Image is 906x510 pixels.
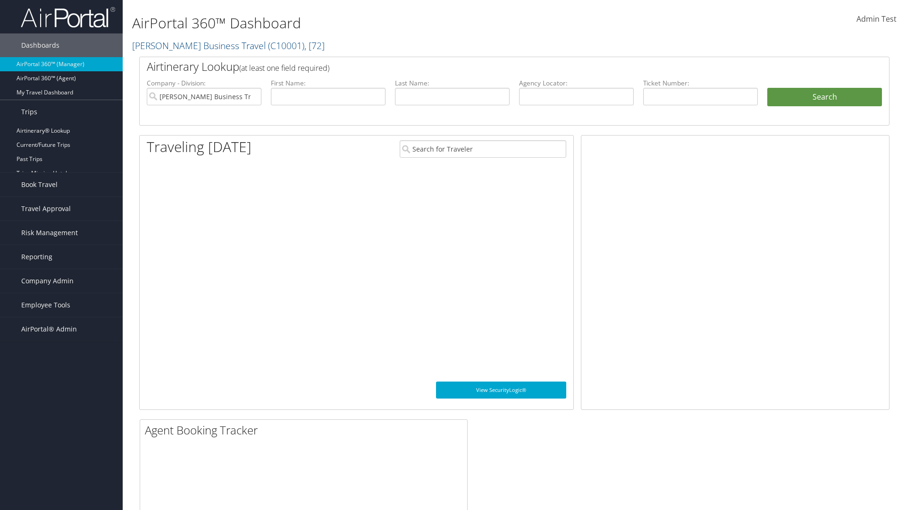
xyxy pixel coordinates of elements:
h2: Airtinerary Lookup [147,59,820,75]
input: Search for Traveler [400,140,566,158]
span: Dashboards [21,34,59,57]
span: Employee Tools [21,293,70,317]
a: [PERSON_NAME] Business Travel [132,39,325,52]
span: (at least one field required) [239,63,329,73]
span: Trips [21,100,37,124]
a: View SecurityLogic® [436,382,566,399]
span: Company Admin [21,269,74,293]
h2: Agent Booking Tracker [145,422,467,438]
span: , [ 72 ] [304,39,325,52]
span: Reporting [21,245,52,269]
label: Ticket Number: [643,78,758,88]
span: Admin Test [856,14,897,24]
label: First Name: [271,78,386,88]
h1: Traveling [DATE] [147,137,252,157]
span: AirPortal® Admin [21,317,77,341]
span: ( C10001 ) [268,39,304,52]
span: Book Travel [21,173,58,196]
img: airportal-logo.png [21,6,115,28]
span: Travel Approval [21,197,71,221]
button: Search [767,88,882,107]
label: Last Name: [395,78,510,88]
a: Admin Test [856,5,897,34]
span: Risk Management [21,221,78,245]
label: Company - Division: [147,78,261,88]
label: Agency Locator: [519,78,634,88]
h1: AirPortal 360™ Dashboard [132,13,642,33]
